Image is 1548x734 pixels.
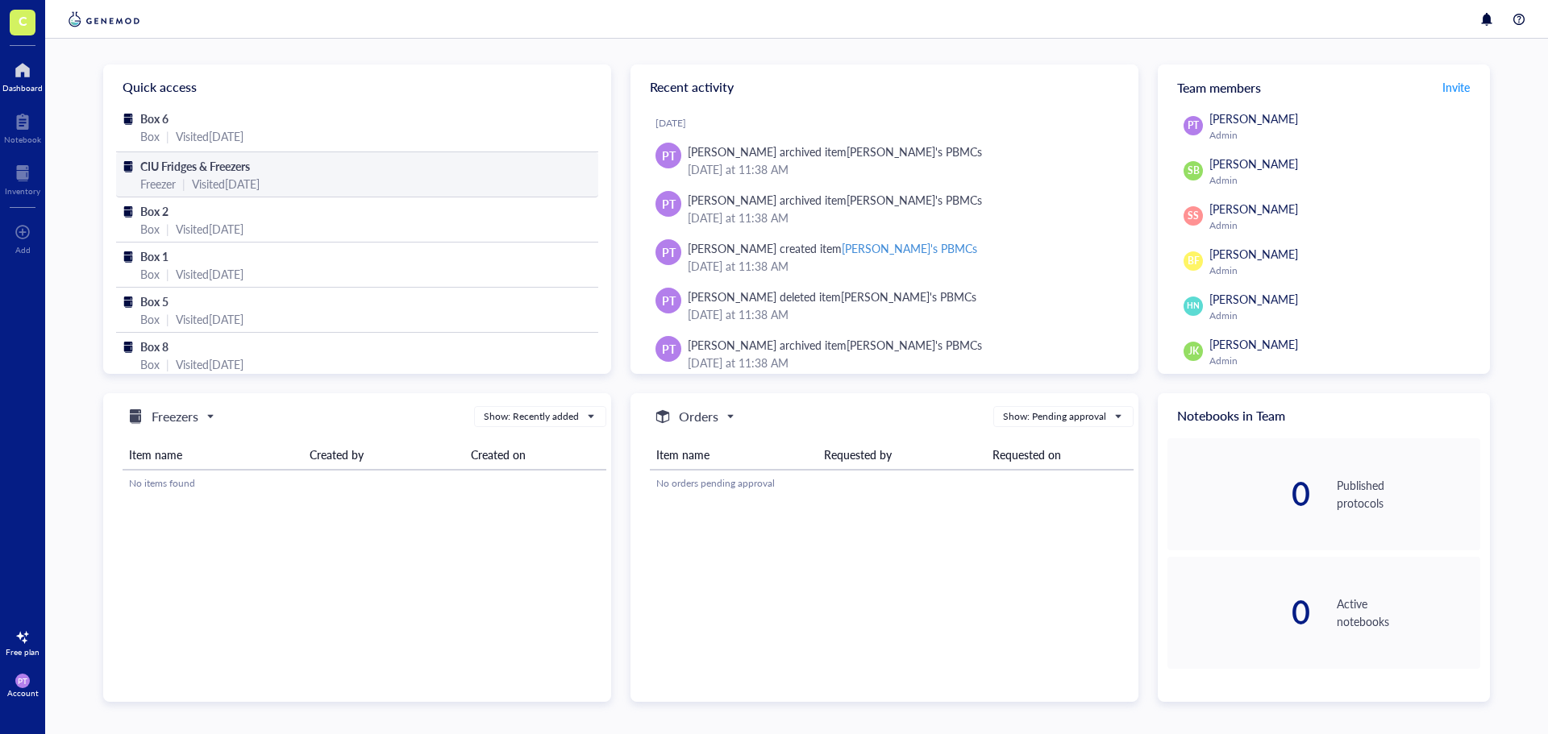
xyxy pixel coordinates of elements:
span: PT [662,292,676,309]
div: Visited [DATE] [176,355,243,373]
span: [PERSON_NAME] [1209,201,1298,217]
div: [PERSON_NAME]'s PBMCs [847,192,982,208]
div: [PERSON_NAME] deleted item [688,288,976,305]
th: Created on [464,440,606,470]
div: | [166,220,169,238]
div: [DATE] at 11:38 AM [688,257,1113,275]
span: PT [1188,118,1199,133]
div: [DATE] at 11:38 AM [688,209,1113,226]
span: HN [1187,300,1199,312]
div: Visited [DATE] [176,310,243,328]
a: PT[PERSON_NAME] created item[PERSON_NAME]'s PBMCs[DATE] at 11:38 AM [643,233,1126,281]
div: [PERSON_NAME] archived item [688,143,983,160]
span: [PERSON_NAME] [1209,156,1298,172]
span: SB [1188,164,1200,178]
div: | [166,265,169,283]
span: Box 1 [140,248,169,264]
div: Visited [DATE] [176,265,243,283]
span: Box 2 [140,203,169,219]
div: Account [7,688,39,698]
div: [DATE] [655,117,1126,130]
div: [PERSON_NAME]'s PBMCs [847,337,982,353]
span: Box 5 [140,293,169,309]
span: SS [1188,209,1199,223]
div: [PERSON_NAME]'s PBMCs [841,288,976,305]
span: BF [1188,254,1200,268]
div: Free plan [6,647,40,657]
div: Freezer [140,175,176,193]
div: Visited [DATE] [176,220,243,238]
div: No items found [129,476,600,491]
span: PT [18,676,27,686]
div: | [166,355,169,373]
a: Dashboard [2,57,43,93]
div: Admin [1209,264,1474,277]
div: Notebooks in Team [1158,393,1490,438]
span: CIU Fridges & Freezers [140,158,250,174]
th: Created by [303,440,464,470]
div: | [166,310,169,328]
h5: Orders [679,407,718,426]
div: Box [140,310,160,328]
div: 0 [1167,478,1311,510]
div: [PERSON_NAME]'s PBMCs [842,240,977,256]
div: Dashboard [2,83,43,93]
span: PT [662,340,676,358]
div: | [182,175,185,193]
div: [DATE] at 11:38 AM [688,305,1113,323]
div: Visited [DATE] [192,175,260,193]
span: [PERSON_NAME] [1209,110,1298,126]
div: | [166,127,169,145]
div: Inventory [5,186,40,196]
div: [PERSON_NAME] archived item [688,191,983,209]
a: Notebook [4,109,41,144]
div: Recent activity [630,64,1138,110]
div: Team members [1158,64,1490,110]
a: Inventory [5,160,40,196]
span: [PERSON_NAME] [1209,336,1298,352]
span: Invite [1442,79,1470,95]
span: PT [662,195,676,213]
div: Box [140,355,160,373]
div: Active notebooks [1337,595,1480,630]
th: Item name [123,440,303,470]
span: Box 6 [140,110,169,126]
div: Show: Recently added [484,409,579,424]
th: Requested by [818,440,985,470]
span: C [19,10,27,31]
div: Box [140,220,160,238]
span: PT [662,147,676,164]
div: Admin [1209,129,1474,142]
th: Requested on [986,440,1134,470]
span: [PERSON_NAME] [1209,291,1298,307]
div: Admin [1209,309,1474,322]
div: Admin [1209,355,1474,367]
div: Add [15,245,31,255]
div: [PERSON_NAME] archived item [688,336,983,354]
div: No orders pending approval [656,476,1127,491]
div: [PERSON_NAME] created item [688,239,977,257]
div: Admin [1209,219,1474,232]
span: [PERSON_NAME] [1209,246,1298,262]
div: Admin [1209,174,1474,187]
span: Box 8 [140,338,169,355]
th: Item name [650,440,818,470]
div: Visited [DATE] [176,127,243,145]
div: Box [140,265,160,283]
div: [DATE] at 11:38 AM [688,160,1113,178]
span: PT [662,243,676,261]
button: Invite [1442,74,1471,100]
div: Published protocols [1337,476,1480,512]
img: genemod-logo [64,10,144,29]
div: Show: Pending approval [1003,409,1106,424]
h5: Freezers [152,407,198,426]
div: [PERSON_NAME]'s PBMCs [847,143,982,160]
div: 0 [1167,596,1311,628]
div: Quick access [103,64,611,110]
div: Box [140,127,160,145]
div: Notebook [4,135,41,144]
span: JK [1188,344,1199,359]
